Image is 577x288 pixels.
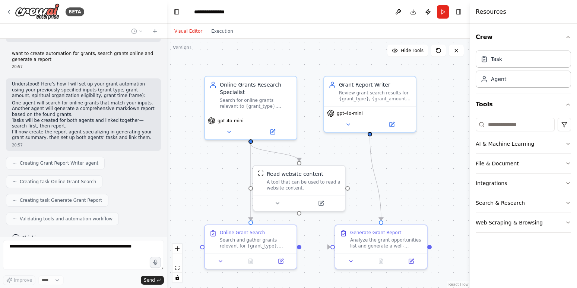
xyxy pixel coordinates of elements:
[172,244,182,282] div: React Flow controls
[401,48,424,54] span: Hide Tools
[194,8,230,16] nav: breadcrumb
[12,129,155,141] p: I’ll now create the report agent specializing in generating your grant summary, then set up both ...
[12,118,155,129] li: Tasks will be created for both agents and linked together—search first, then report.
[247,144,303,161] g: Edge from acdc3c28-6928-4b5b-a218-7013b663f216 to 40aa0599-ecf3-47b7-a7e2-5a74112aee29
[15,3,60,20] img: Logo
[476,115,571,239] div: Tools
[20,160,98,166] span: Creating Grant Report Writer agent
[365,257,397,266] button: No output available
[300,199,342,208] button: Open in side panel
[476,193,571,213] button: Search & Research
[220,230,265,236] div: Online Grant Search
[448,282,469,287] a: React Flow attribution
[149,27,161,36] button: Start a new chat
[12,106,155,117] li: Another agent will generate a comprehensive markdown report based on the found grants.
[172,263,182,273] button: fit view
[3,275,35,285] button: Improve
[337,110,363,116] span: gpt-4o-mini
[12,142,155,148] div: 20:57
[235,257,267,266] button: No output available
[12,64,155,69] div: 20:57
[150,257,161,268] button: Click to speak your automation idea
[253,165,346,211] div: ScrapeWebsiteToolRead website contentA tool that can be used to read a website content.
[204,224,297,269] div: Online Grant SearchSearch and gather grants relevant for {grant_type}, filtering by minimum grant...
[366,136,385,220] g: Edge from 8209d0ea-32f7-459e-8bd4-01dc0ddddebe to 465c5ab7-0abe-45f6-a3b8-fd754ec56e41
[323,76,416,133] div: Grant Report WriterReview grant search results for {grant_type}, {grant_amount}, {spiritual_organ...
[128,27,146,36] button: Switch to previous chat
[141,276,164,285] button: Send
[173,45,192,51] div: Version 1
[335,224,428,269] div: Generate Grant ReportAnalyze the grant opportunities list and generate a well-structured markdown...
[339,81,411,88] div: Grant Report Writer
[66,7,84,16] div: BETA
[476,94,571,115] button: Tools
[371,120,413,129] button: Open in side panel
[267,170,323,178] div: Read website content
[12,100,155,106] li: One agent will search for online grants that match your inputs.
[476,134,571,153] button: AI & Machine Learning
[20,197,102,203] span: Creating task Generate Grant Report
[12,51,155,62] p: want to create automation for grants, search grants online and generate a report
[220,237,292,249] div: Search and gather grants relevant for {grant_type}, filtering by minimum grant amount {grant_amou...
[204,76,297,140] div: Online Grants Research SpecialistSearch for online grants relevant to {grant_type}, filtering by ...
[172,253,182,263] button: zoom out
[258,170,264,176] img: ScrapeWebsiteTool
[476,27,571,48] button: Crew
[247,144,254,220] g: Edge from acdc3c28-6928-4b5b-a218-7013b663f216 to 1bcb667c-dd8b-44c5-819b-a8913dab5298
[350,237,422,249] div: Analyze the grant opportunities list and generate a well-structured markdown report summarizing k...
[171,7,182,17] button: Hide left sidebar
[172,244,182,253] button: zoom in
[301,243,330,251] g: Edge from 1bcb667c-dd8b-44c5-819b-a8913dab5298 to 465c5ab7-0abe-45f6-a3b8-fd754ec56e41
[491,55,502,63] div: Task
[20,179,96,185] span: Creating task Online Grant Search
[476,154,571,173] button: File & Document
[476,48,571,94] div: Crew
[268,257,294,266] button: Open in side panel
[14,277,32,283] span: Improve
[22,235,46,241] span: Thinking...
[350,230,401,236] div: Generate Grant Report
[267,179,340,191] div: A tool that can be used to read a website content.
[220,81,292,96] div: Online Grants Research Specialist
[220,97,292,109] div: Search for online grants relevant to {grant_type}, filtering by minimum grant amount {grant_amoun...
[218,118,244,124] span: gpt-4o-mini
[453,7,464,17] button: Hide right sidebar
[172,273,182,282] button: toggle interactivity
[387,45,428,56] button: Hide Tools
[170,27,207,36] button: Visual Editor
[476,174,571,193] button: Integrations
[20,216,112,222] span: Validating tools and automation workflow
[476,213,571,232] button: Web Scraping & Browsing
[491,75,506,83] div: Agent
[251,127,294,136] button: Open in side panel
[339,90,411,102] div: Review grant search results for {grant_type}, {grant_amount}, {spiritual_organization_eligibility...
[12,81,155,99] p: Understood! Here’s how I will set up your grant automation using your previously specified inputs...
[207,27,238,36] button: Execution
[144,277,155,283] span: Send
[476,7,506,16] h4: Resources
[398,257,424,266] button: Open in side panel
